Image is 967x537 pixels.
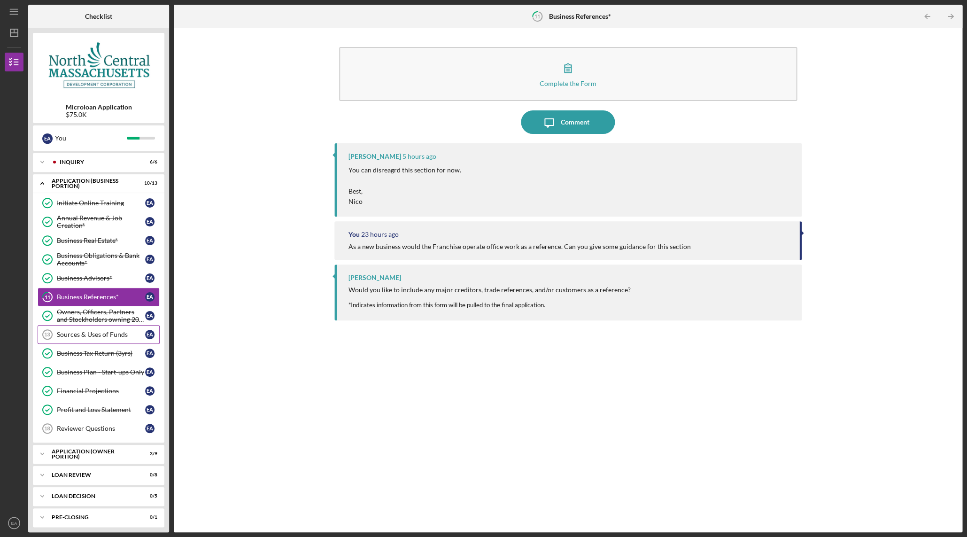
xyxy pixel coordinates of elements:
[60,159,134,165] div: INQUIRY
[38,419,160,438] a: 18Reviewer QuestionsEA
[45,294,50,300] tspan: 11
[33,38,164,94] img: Product logo
[145,217,155,226] div: E A
[44,426,50,431] tspan: 18
[57,331,145,338] div: Sources & Uses of Funds
[145,405,155,414] div: E A
[5,514,23,532] button: EA
[85,13,112,20] b: Checklist
[11,521,17,526] text: EA
[57,368,145,376] div: Business Plan - Start-ups Only
[402,153,436,160] time: 2025-08-20 13:23
[140,180,157,186] div: 10 / 13
[140,159,157,165] div: 6 / 6
[145,424,155,433] div: E A
[348,243,691,250] div: As a new business would the Franchise operate office work as a reference. Can you give some guida...
[534,13,540,19] tspan: 11
[38,400,160,419] a: Profit and Loss StatementEA
[57,237,145,244] div: Business Real Estate*
[52,514,134,520] div: PRE-CLOSING
[38,194,160,212] a: Initiate Online TrainingEA
[145,198,155,208] div: E A
[38,288,160,306] a: 11Business References*EA
[540,80,596,87] div: Complete the Form
[57,406,145,413] div: Profit and Loss Statement
[348,301,545,309] span: *Indicates information from this form will be pulled to the final application.
[38,212,160,231] a: Annual Revenue & Job Creation*EA
[57,350,145,357] div: Business Tax Return (3yrs)
[339,47,797,101] button: Complete the Form
[55,130,127,146] div: You
[66,103,132,111] b: Microloan Application
[140,472,157,478] div: 0 / 8
[145,349,155,358] div: E A
[52,178,134,189] div: APPLICATION (BUSINESS PORTION)
[44,332,50,337] tspan: 13
[348,231,360,238] div: You
[57,293,145,301] div: Business References*
[38,344,160,363] a: Business Tax Return (3yrs)EA
[348,274,401,281] div: [PERSON_NAME]
[145,273,155,283] div: E A
[57,214,145,229] div: Annual Revenue & Job Creation*
[38,231,160,250] a: Business Real Estate*EA
[561,110,589,134] div: Comment
[52,493,134,499] div: LOAN DECISION
[145,292,155,302] div: E A
[145,386,155,396] div: E A
[57,387,145,395] div: Financial Projections
[38,250,160,269] a: Business Obligations & Bank Accounts*EA
[66,111,132,118] div: $75.0K
[57,274,145,282] div: Business Advisors*
[348,196,461,207] p: Nico
[38,269,160,288] a: Business Advisors*EA
[140,514,157,520] div: 0 / 1
[140,493,157,499] div: 0 / 5
[57,252,145,267] div: Business Obligations & Bank Accounts*
[361,231,399,238] time: 2025-08-19 19:41
[38,363,160,381] a: Business Plan - Start-ups OnlyEA
[521,110,615,134] button: Comment
[42,133,53,144] div: E A
[52,472,134,478] div: LOAN REVIEW
[38,306,160,325] a: Owners, Officers, Partners and Stockholders owning 20% or more*EA
[52,449,134,459] div: APPLICATION (OWNER PORTION)
[549,13,611,20] b: Business References*
[348,175,461,196] p: Best,
[140,451,157,457] div: 3 / 9
[145,311,155,320] div: E A
[145,367,155,377] div: E A
[57,308,145,323] div: Owners, Officers, Partners and Stockholders owning 20% or more*
[348,286,631,294] div: Would you like to include any major creditors, trade references, and/or customers as a reference?
[348,153,401,160] div: [PERSON_NAME]
[57,199,145,207] div: Initiate Online Training
[145,330,155,339] div: E A
[38,381,160,400] a: Financial ProjectionsEA
[145,236,155,245] div: E A
[348,165,461,175] p: You can disreagrd this section for now.
[57,425,145,432] div: Reviewer Questions
[145,255,155,264] div: E A
[38,325,160,344] a: 13Sources & Uses of FundsEA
